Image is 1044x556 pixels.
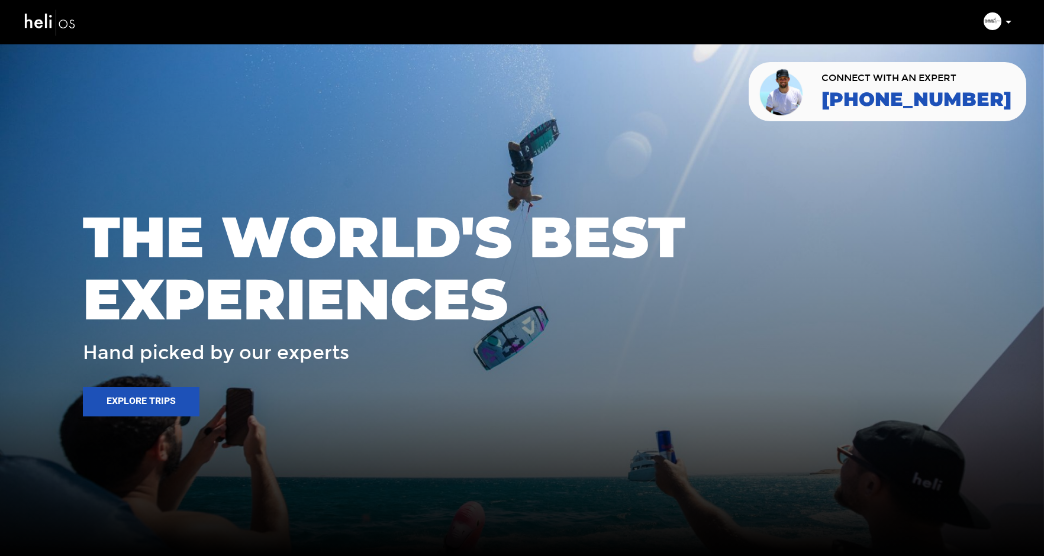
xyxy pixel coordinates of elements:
[83,387,199,416] button: Explore Trips
[984,12,1001,30] img: 2fc09df56263535bfffc428f72fcd4c8.png
[83,342,349,363] span: Hand picked by our experts
[758,67,807,117] img: contact our team
[821,89,1011,110] a: [PHONE_NUMBER]
[24,7,77,38] img: heli-logo
[83,206,961,331] span: THE WORLD'S BEST EXPERIENCES
[821,73,1011,83] span: CONNECT WITH AN EXPERT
